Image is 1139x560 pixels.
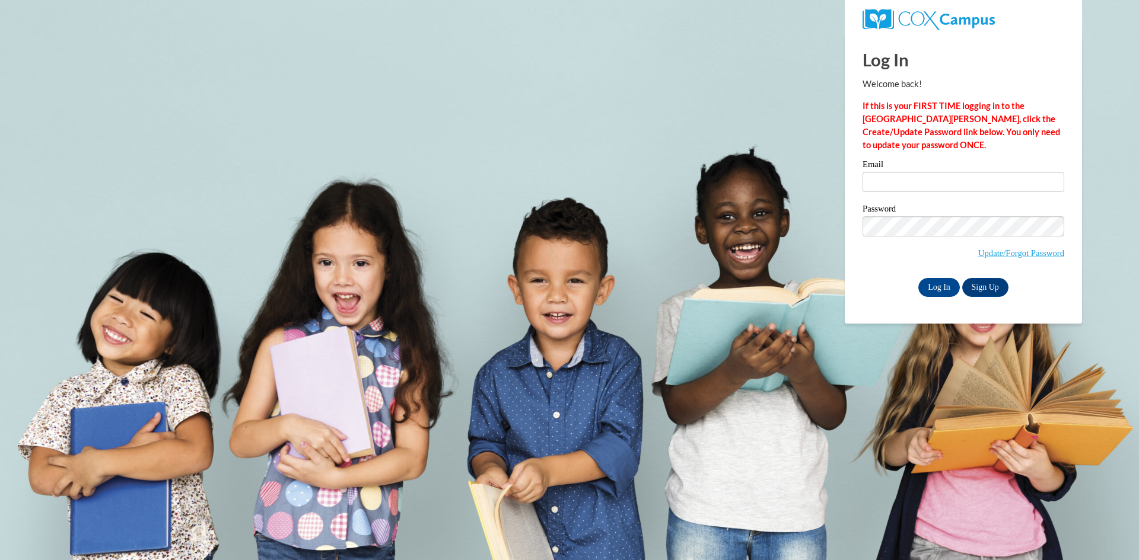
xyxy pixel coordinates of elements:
[863,78,1064,91] p: Welcome back!
[978,248,1064,258] a: Update/Forgot Password
[863,101,1060,150] strong: If this is your FIRST TIME logging in to the [GEOGRAPHIC_DATA][PERSON_NAME], click the Create/Upd...
[918,278,960,297] input: Log In
[863,9,995,30] img: COX Campus
[863,14,995,24] a: COX Campus
[863,160,1064,172] label: Email
[863,204,1064,216] label: Password
[863,47,1064,72] h1: Log In
[962,278,1008,297] a: Sign Up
